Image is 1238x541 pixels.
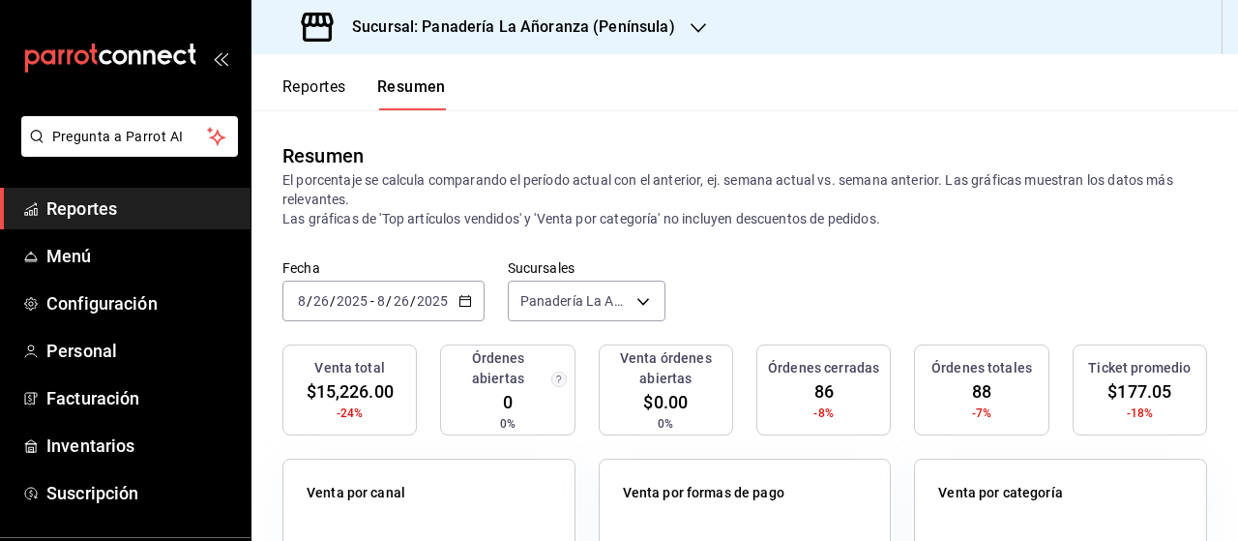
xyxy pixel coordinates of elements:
[213,50,228,66] button: open_drawer_menu
[337,15,675,39] h3: Sucursal: Panadería La Añoranza (Península)
[813,405,833,422] span: -8%
[21,116,238,157] button: Pregunta a Parrot AI
[938,483,1063,503] p: Venta por categoría
[314,358,384,378] h3: Venta total
[386,293,392,309] span: /
[500,415,516,433] span: 0%
[768,358,879,378] h3: Órdenes cerradas
[814,378,834,405] span: 86
[46,338,235,364] span: Personal
[297,293,307,309] input: --
[972,378,991,405] span: 88
[377,77,446,110] button: Resumen
[46,480,235,506] span: Suscripción
[46,433,235,459] span: Inventarios
[307,293,312,309] span: /
[282,170,1207,228] p: El porcentaje se calcula comparando el período actual con el anterior, ej. semana actual vs. sema...
[1127,405,1154,422] span: -18%
[376,293,386,309] input: --
[520,291,630,311] span: Panadería La Añoranza (Península)
[282,77,346,110] button: Reportes
[52,127,208,147] span: Pregunta a Parrot AI
[1088,358,1191,378] h3: Ticket promedio
[337,405,364,422] span: -24%
[46,195,235,222] span: Reportes
[282,141,364,170] div: Resumen
[312,293,330,309] input: --
[643,389,688,415] span: $0.00
[410,293,416,309] span: /
[623,483,784,503] p: Venta por formas de pago
[307,378,394,405] span: $15,226.00
[416,293,449,309] input: ----
[658,415,673,433] span: 0%
[931,358,1032,378] h3: Órdenes totales
[449,348,546,389] h3: Órdenes abiertas
[607,348,724,389] h3: Venta órdenes abiertas
[336,293,368,309] input: ----
[330,293,336,309] span: /
[393,293,410,309] input: --
[14,140,238,161] a: Pregunta a Parrot AI
[972,405,991,422] span: -7%
[46,385,235,411] span: Facturación
[46,290,235,316] span: Configuración
[282,77,446,110] div: navigation tabs
[46,243,235,269] span: Menú
[282,261,485,275] label: Fecha
[508,261,665,275] label: Sucursales
[307,483,405,503] p: Venta por canal
[503,389,513,415] span: 0
[1107,378,1171,405] span: $177.05
[370,293,374,309] span: -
